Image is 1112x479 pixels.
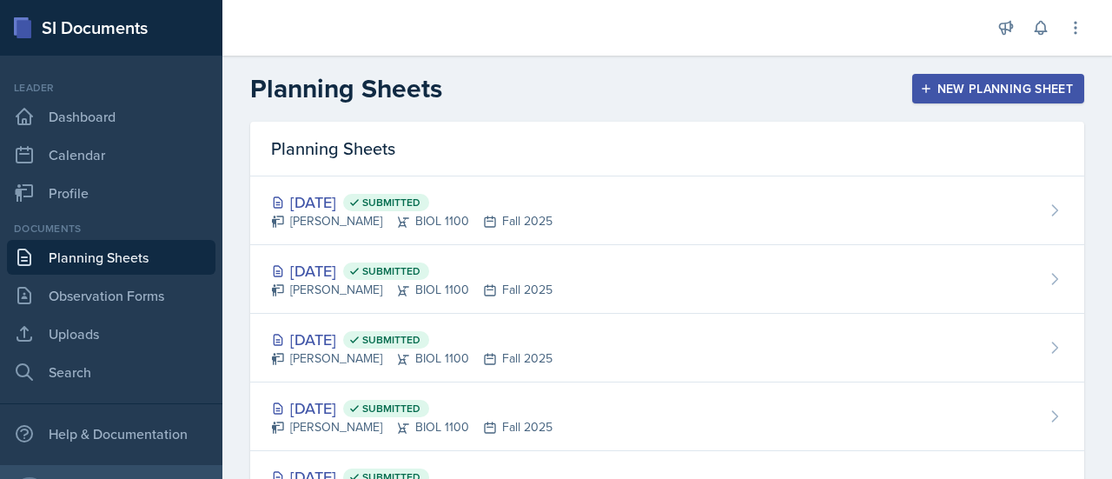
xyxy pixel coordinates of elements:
[7,355,215,389] a: Search
[250,73,442,104] h2: Planning Sheets
[250,314,1084,383] a: [DATE] Submitted [PERSON_NAME]BIOL 1100Fall 2025
[7,240,215,275] a: Planning Sheets
[7,137,215,172] a: Calendar
[271,212,553,230] div: [PERSON_NAME] BIOL 1100 Fall 2025
[250,176,1084,245] a: [DATE] Submitted [PERSON_NAME]BIOL 1100Fall 2025
[7,221,215,236] div: Documents
[7,176,215,210] a: Profile
[271,328,553,351] div: [DATE]
[250,383,1084,451] a: [DATE] Submitted [PERSON_NAME]BIOL 1100Fall 2025
[250,245,1084,314] a: [DATE] Submitted [PERSON_NAME]BIOL 1100Fall 2025
[271,190,553,214] div: [DATE]
[362,333,420,347] span: Submitted
[271,349,553,368] div: [PERSON_NAME] BIOL 1100 Fall 2025
[271,259,553,283] div: [DATE]
[271,281,553,299] div: [PERSON_NAME] BIOL 1100 Fall 2025
[923,82,1073,96] div: New Planning Sheet
[7,278,215,313] a: Observation Forms
[912,74,1084,103] button: New Planning Sheet
[362,402,420,416] span: Submitted
[7,316,215,351] a: Uploads
[7,80,215,96] div: Leader
[7,99,215,134] a: Dashboard
[250,122,1084,176] div: Planning Sheets
[362,264,420,278] span: Submitted
[271,418,553,436] div: [PERSON_NAME] BIOL 1100 Fall 2025
[7,416,215,451] div: Help & Documentation
[271,396,553,420] div: [DATE]
[362,196,420,210] span: Submitted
